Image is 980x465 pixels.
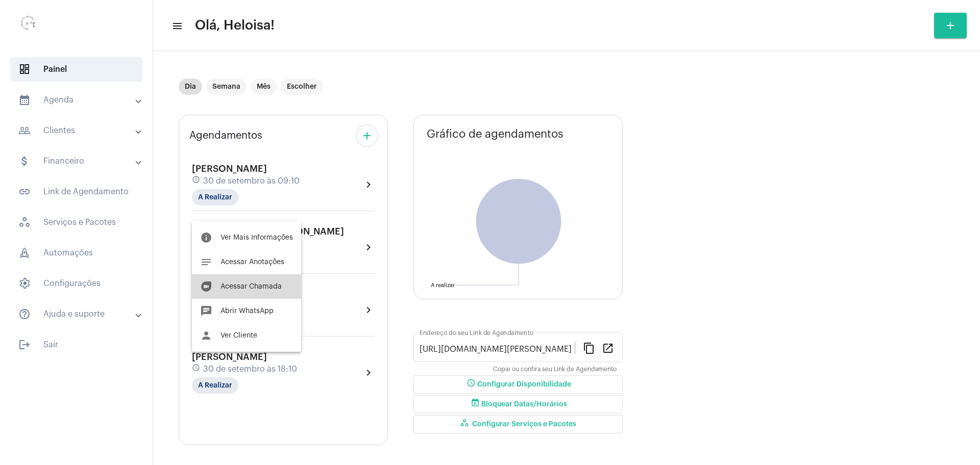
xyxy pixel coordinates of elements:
[220,307,274,315] span: Abrir WhatsApp
[220,259,284,266] span: Acessar Anotações
[220,283,282,290] span: Acessar Chamada
[220,332,257,339] span: Ver Cliente
[200,280,212,293] mat-icon: duo
[200,231,212,244] mat-icon: info
[200,305,212,317] mat-icon: chat
[220,234,293,241] span: Ver Mais Informações
[200,329,212,342] mat-icon: person
[200,256,212,268] mat-icon: notes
